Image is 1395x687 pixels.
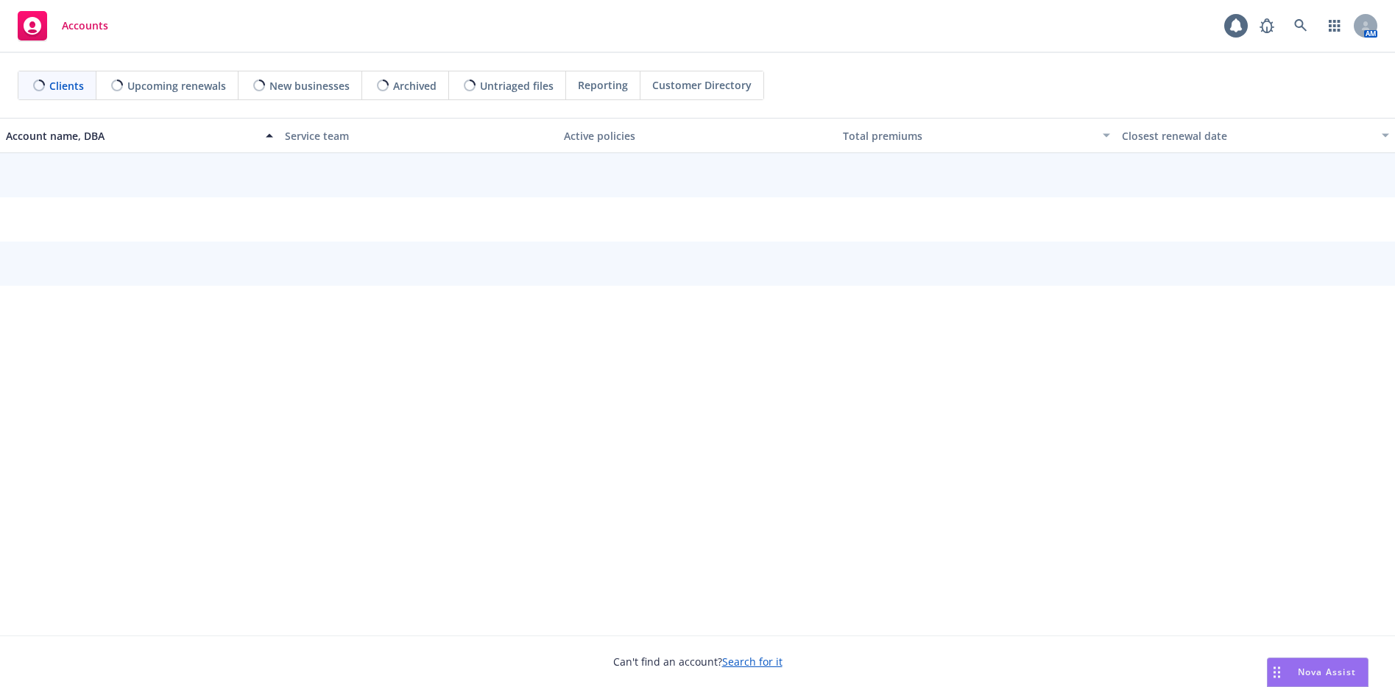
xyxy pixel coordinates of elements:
div: Account name, DBA [6,128,257,144]
button: Nova Assist [1267,658,1368,687]
span: Customer Directory [652,77,752,93]
button: Service team [279,118,558,153]
span: Upcoming renewals [127,78,226,94]
span: Reporting [578,77,628,93]
span: Can't find an account? [613,654,783,669]
div: Service team [285,128,552,144]
div: Total premiums [843,128,1094,144]
span: Untriaged files [480,78,554,94]
span: New businesses [269,78,350,94]
a: Accounts [12,5,114,46]
button: Total premiums [837,118,1116,153]
div: Drag to move [1268,658,1286,686]
span: Accounts [62,20,108,32]
span: Archived [393,78,437,94]
span: Nova Assist [1298,666,1356,678]
button: Active policies [558,118,837,153]
a: Switch app [1320,11,1349,40]
div: Active policies [564,128,831,144]
a: Search for it [722,655,783,669]
button: Closest renewal date [1116,118,1395,153]
a: Report a Bug [1252,11,1282,40]
div: Closest renewal date [1122,128,1373,144]
a: Search [1286,11,1315,40]
span: Clients [49,78,84,94]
